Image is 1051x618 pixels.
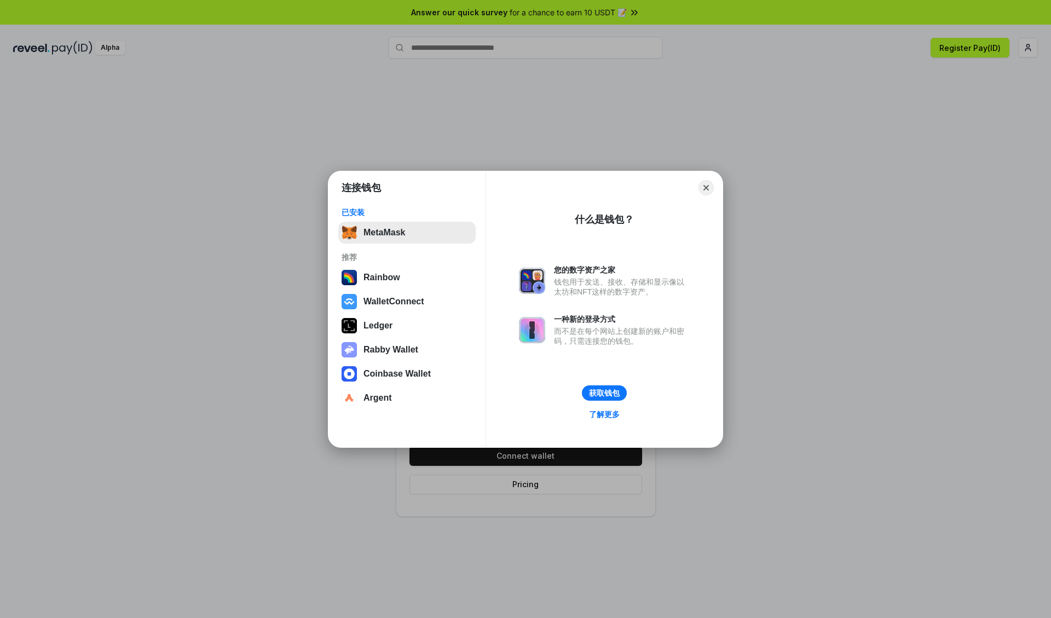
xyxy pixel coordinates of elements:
[338,222,476,244] button: MetaMask
[363,228,405,238] div: MetaMask
[554,277,690,297] div: 钱包用于发送、接收、存储和显示像以太坊和NFT这样的数字资产。
[554,265,690,275] div: 您的数字资产之家
[342,181,381,194] h1: 连接钱包
[582,407,626,421] a: 了解更多
[338,387,476,409] button: Argent
[363,273,400,282] div: Rainbow
[363,345,418,355] div: Rabby Wallet
[363,297,424,307] div: WalletConnect
[338,267,476,288] button: Rainbow
[519,268,545,294] img: svg+xml,%3Csvg%20xmlns%3D%22http%3A%2F%2Fwww.w3.org%2F2000%2Fsvg%22%20fill%3D%22none%22%20viewBox...
[342,318,357,333] img: svg+xml,%3Csvg%20xmlns%3D%22http%3A%2F%2Fwww.w3.org%2F2000%2Fsvg%22%20width%3D%2228%22%20height%3...
[363,321,392,331] div: Ledger
[519,317,545,343] img: svg+xml,%3Csvg%20xmlns%3D%22http%3A%2F%2Fwww.w3.org%2F2000%2Fsvg%22%20fill%3D%22none%22%20viewBox...
[589,409,620,419] div: 了解更多
[338,315,476,337] button: Ledger
[342,225,357,240] img: svg+xml,%3Csvg%20fill%3D%22none%22%20height%3D%2233%22%20viewBox%3D%220%200%2035%2033%22%20width%...
[342,207,472,217] div: 已安装
[554,314,690,324] div: 一种新的登录方式
[338,339,476,361] button: Rabby Wallet
[342,294,357,309] img: svg+xml,%3Csvg%20width%3D%2228%22%20height%3D%2228%22%20viewBox%3D%220%200%2028%2028%22%20fill%3D...
[342,270,357,285] img: svg+xml,%3Csvg%20width%3D%22120%22%20height%3D%22120%22%20viewBox%3D%220%200%20120%20120%22%20fil...
[342,252,472,262] div: 推荐
[338,363,476,385] button: Coinbase Wallet
[363,369,431,379] div: Coinbase Wallet
[338,291,476,313] button: WalletConnect
[589,388,620,398] div: 获取钱包
[342,390,357,406] img: svg+xml,%3Csvg%20width%3D%2228%22%20height%3D%2228%22%20viewBox%3D%220%200%2028%2028%22%20fill%3D...
[342,366,357,382] img: svg+xml,%3Csvg%20width%3D%2228%22%20height%3D%2228%22%20viewBox%3D%220%200%2028%2028%22%20fill%3D...
[554,326,690,346] div: 而不是在每个网站上创建新的账户和密码，只需连接您的钱包。
[363,393,392,403] div: Argent
[582,385,627,401] button: 获取钱包
[575,213,634,226] div: 什么是钱包？
[698,180,714,195] button: Close
[342,342,357,357] img: svg+xml,%3Csvg%20xmlns%3D%22http%3A%2F%2Fwww.w3.org%2F2000%2Fsvg%22%20fill%3D%22none%22%20viewBox...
